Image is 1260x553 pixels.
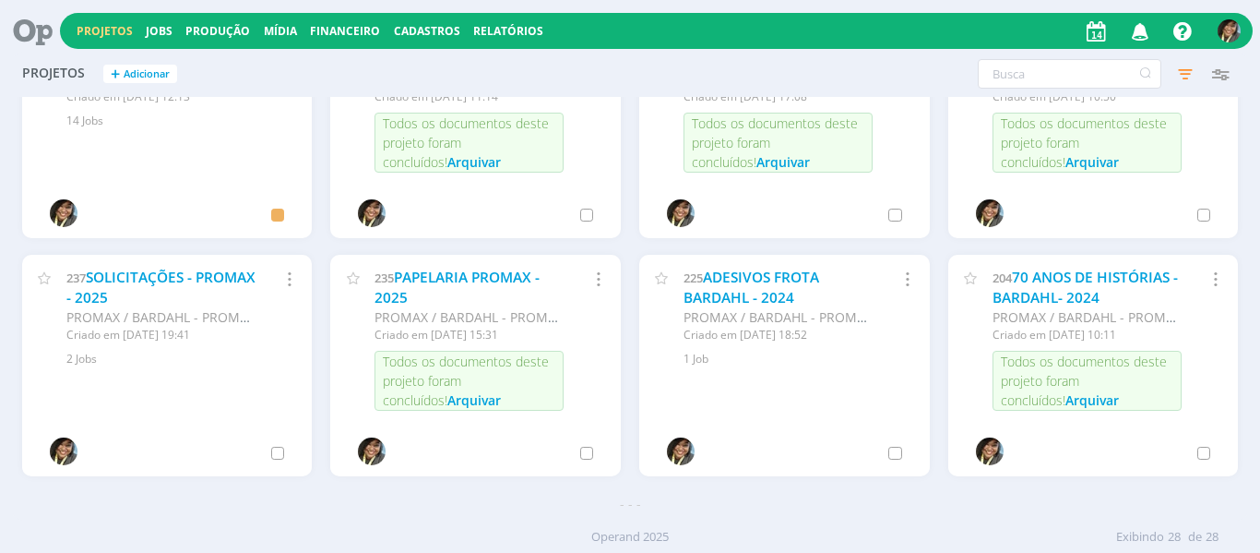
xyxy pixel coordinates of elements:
button: +Adicionar [103,65,177,84]
div: 14 Jobs [66,113,291,129]
a: Mídia [264,23,297,39]
div: 2 Jobs [66,351,291,367]
span: 204 [993,270,1012,286]
span: 235 [374,270,394,286]
img: S [50,199,77,227]
div: - - - [13,494,1248,513]
span: de [1188,528,1202,547]
a: 70 ANOS DE HISTÓRIAS - BARDAHL- 2024 [993,268,1178,307]
div: 1 Job [683,351,908,367]
span: PROMAX / BARDAHL - PROMAX PRODUTOS MÁXIMOS S/A INDÚSTRIA E COMÉRCIO [683,308,1188,326]
span: Arquivar [447,391,501,409]
button: Mídia [258,24,303,39]
a: Relatórios [473,23,543,39]
a: Produção [185,23,250,39]
button: S [1217,15,1242,47]
span: PROMAX / BARDAHL - PROMAX PRODUTOS MÁXIMOS S/A INDÚSTRIA E COMÉRCIO [374,308,879,326]
button: Relatórios [468,24,549,39]
span: Todos os documentos deste projeto foram concluídos! [383,353,549,409]
a: ADESIVOS FROTA BARDAHL - 2024 [683,268,819,307]
img: S [358,199,386,227]
span: Arquivar [1065,153,1119,171]
span: Cadastros [394,23,460,39]
img: S [976,438,1004,465]
span: 237 [66,270,86,286]
img: S [976,199,1004,227]
div: Criado em [DATE] 12:13 [66,89,256,105]
div: Criado em [DATE] 10:50 [993,89,1182,105]
a: Jobs [146,23,172,39]
img: S [1218,19,1241,42]
span: PROMAX / BARDAHL - PROMAX PRODUTOS MÁXIMOS S/A INDÚSTRIA E COMÉRCIO [66,308,571,326]
img: S [667,438,695,465]
a: Projetos [77,23,133,39]
div: Criado em [DATE] 10:11 [993,327,1182,343]
button: Produção [180,24,256,39]
span: Exibindo [1116,528,1164,547]
button: Cadastros [388,24,466,39]
span: 28 [1168,528,1181,547]
a: SOLICITAÇÕES - PROMAX - 2025 [66,268,256,307]
span: Todos os documentos deste projeto foram concluídos! [1001,353,1167,409]
span: Todos os documentos deste projeto foram concluídos! [1001,114,1167,171]
div: Criado em [DATE] 11:14 [374,89,564,105]
img: S [667,199,695,227]
span: 225 [683,270,703,286]
img: S [50,438,77,465]
span: Projetos [22,66,85,81]
img: S [358,438,386,465]
div: Criado em [DATE] 19:41 [66,327,256,343]
div: Criado em [DATE] 15:31 [374,327,564,343]
button: Jobs [140,24,178,39]
input: Busca [978,59,1161,89]
span: 28 [1206,528,1218,547]
span: + [111,65,120,84]
span: Arquivar [756,153,810,171]
span: Adicionar [124,68,170,80]
span: Arquivar [1065,391,1119,409]
span: Todos os documentos deste projeto foram concluídos! [692,114,858,171]
div: Criado em [DATE] 18:52 [683,327,873,343]
button: Projetos [71,24,138,39]
button: Financeiro [304,24,386,39]
div: Criado em [DATE] 17:08 [683,89,873,105]
a: Financeiro [310,23,380,39]
span: Todos os documentos deste projeto foram concluídos! [383,114,549,171]
a: PAPELARIA PROMAX - 2025 [374,268,540,307]
span: Arquivar [447,153,501,171]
